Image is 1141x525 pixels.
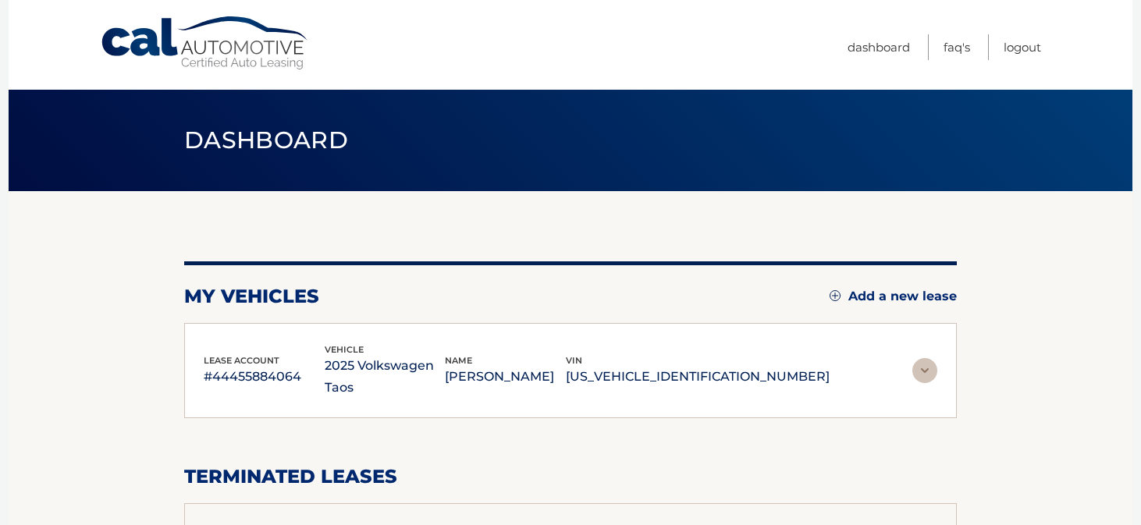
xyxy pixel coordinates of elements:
span: lease account [204,355,279,366]
a: FAQ's [944,34,970,60]
a: Logout [1004,34,1041,60]
p: #44455884064 [204,366,325,388]
p: [PERSON_NAME] [445,366,566,388]
span: vin [566,355,582,366]
span: name [445,355,472,366]
span: Dashboard [184,126,348,154]
h2: terminated leases [184,465,957,488]
a: Cal Automotive [100,16,311,71]
a: Add a new lease [830,289,957,304]
p: 2025 Volkswagen Taos [325,355,446,399]
a: Dashboard [848,34,910,60]
span: vehicle [325,344,364,355]
p: [US_VEHICLE_IDENTIFICATION_NUMBER] [566,366,830,388]
img: add.svg [830,290,841,301]
h2: my vehicles [184,285,319,308]
img: accordion-rest.svg [912,358,937,383]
